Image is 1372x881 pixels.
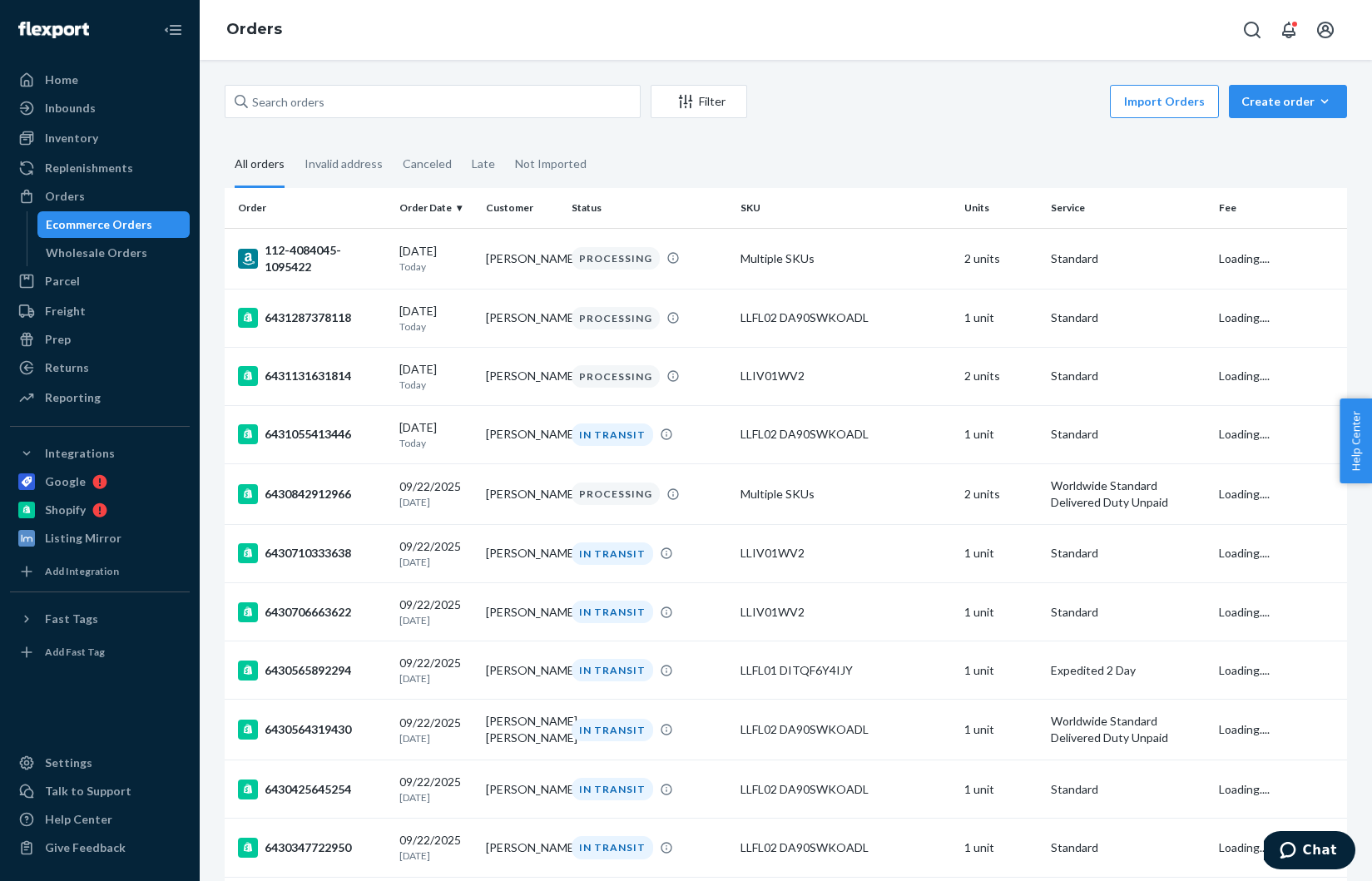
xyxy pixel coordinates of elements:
div: [DATE] [399,361,472,392]
div: IN TRANSIT [572,778,653,800]
a: Listing Mirror [10,525,190,552]
button: Integrations [10,440,190,467]
a: Settings [10,750,190,776]
div: Add Fast Tag [45,645,105,659]
td: Loading.... [1212,700,1347,760]
td: 1 unit [958,405,1043,463]
div: Canceled [403,142,452,186]
div: 112-4084045-1095422 [238,242,386,275]
div: [DATE] [399,243,472,274]
div: 6431287378118 [238,308,386,328]
th: Service [1044,188,1212,228]
td: Loading.... [1212,819,1347,877]
button: Filter [651,85,747,118]
div: LLIV01WV2 [740,368,952,384]
a: Google [10,468,190,495]
p: [DATE] [399,555,472,569]
a: Ecommerce Orders [37,211,191,238]
a: Freight [10,298,190,324]
div: Invalid address [305,142,383,186]
div: IN TRANSIT [572,719,653,741]
td: 1 unit [958,583,1043,641]
td: [PERSON_NAME] [479,760,565,819]
a: Inbounds [10,95,190,121]
input: Search orders [225,85,641,118]
td: [PERSON_NAME] [479,405,565,463]
a: Add Integration [10,558,190,585]
div: [DATE] [399,419,472,450]
p: [DATE] [399,613,472,627]
div: LLFL02 DA90SWKOADL [740,309,952,326]
td: [PERSON_NAME] [479,583,565,641]
p: [DATE] [399,849,472,863]
a: Reporting [10,384,190,411]
button: Give Feedback [10,834,190,861]
div: Integrations [45,445,115,462]
p: Standard [1051,250,1206,267]
p: Expedited 2 Day [1051,662,1206,679]
p: Standard [1051,368,1206,384]
td: 1 unit [958,641,1043,700]
td: Loading.... [1212,289,1347,347]
div: PROCESSING [572,307,660,329]
div: 6431055413446 [238,424,386,444]
div: 09/22/2025 [399,715,472,745]
p: [DATE] [399,495,472,509]
th: Order [225,188,393,228]
div: Customer [486,200,558,215]
th: Units [958,188,1043,228]
div: LLIV01WV2 [740,604,952,621]
a: Orders [10,183,190,210]
td: 2 units [958,463,1043,524]
div: Parcel [45,273,80,290]
a: Shopify [10,497,190,523]
td: 1 unit [958,289,1043,347]
td: Loading.... [1212,641,1347,700]
div: PROCESSING [572,247,660,270]
td: Loading.... [1212,524,1347,582]
div: 6430425645254 [238,780,386,799]
div: Reporting [45,389,101,406]
td: Loading.... [1212,347,1347,405]
p: Worldwide Standard Delivered Duty Unpaid [1051,713,1206,746]
td: Multiple SKUs [734,228,958,289]
p: Today [399,260,472,274]
td: 1 unit [958,524,1043,582]
div: Filter [651,93,746,110]
div: Freight [45,303,86,319]
p: Today [399,378,472,392]
div: Prep [45,331,71,348]
td: Loading.... [1212,583,1347,641]
button: Help Center [1340,398,1372,483]
a: Inventory [10,125,190,151]
div: PROCESSING [572,365,660,388]
div: LLFL01 DITQF6Y4IJY [740,662,952,679]
div: IN TRANSIT [572,423,653,446]
div: Orders [45,188,85,205]
td: Multiple SKUs [734,463,958,524]
td: Loading.... [1212,405,1347,463]
button: Open notifications [1272,13,1305,47]
div: PROCESSING [572,483,660,505]
td: [PERSON_NAME] [PERSON_NAME] [479,700,565,760]
td: [PERSON_NAME] [479,524,565,582]
p: [DATE] [399,731,472,745]
div: Listing Mirror [45,530,121,547]
p: Standard [1051,604,1206,621]
div: 09/22/2025 [399,655,472,685]
div: Talk to Support [45,783,131,799]
td: 1 unit [958,760,1043,819]
button: Import Orders [1110,85,1219,118]
th: Order Date [393,188,478,228]
div: Inbounds [45,100,96,116]
div: Replenishments [45,160,133,176]
div: 09/22/2025 [399,478,472,509]
td: [PERSON_NAME] [479,463,565,524]
p: Today [399,319,472,334]
td: 1 unit [958,819,1043,877]
a: Help Center [10,806,190,833]
img: Flexport logo [18,22,89,38]
div: Create order [1241,93,1335,110]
